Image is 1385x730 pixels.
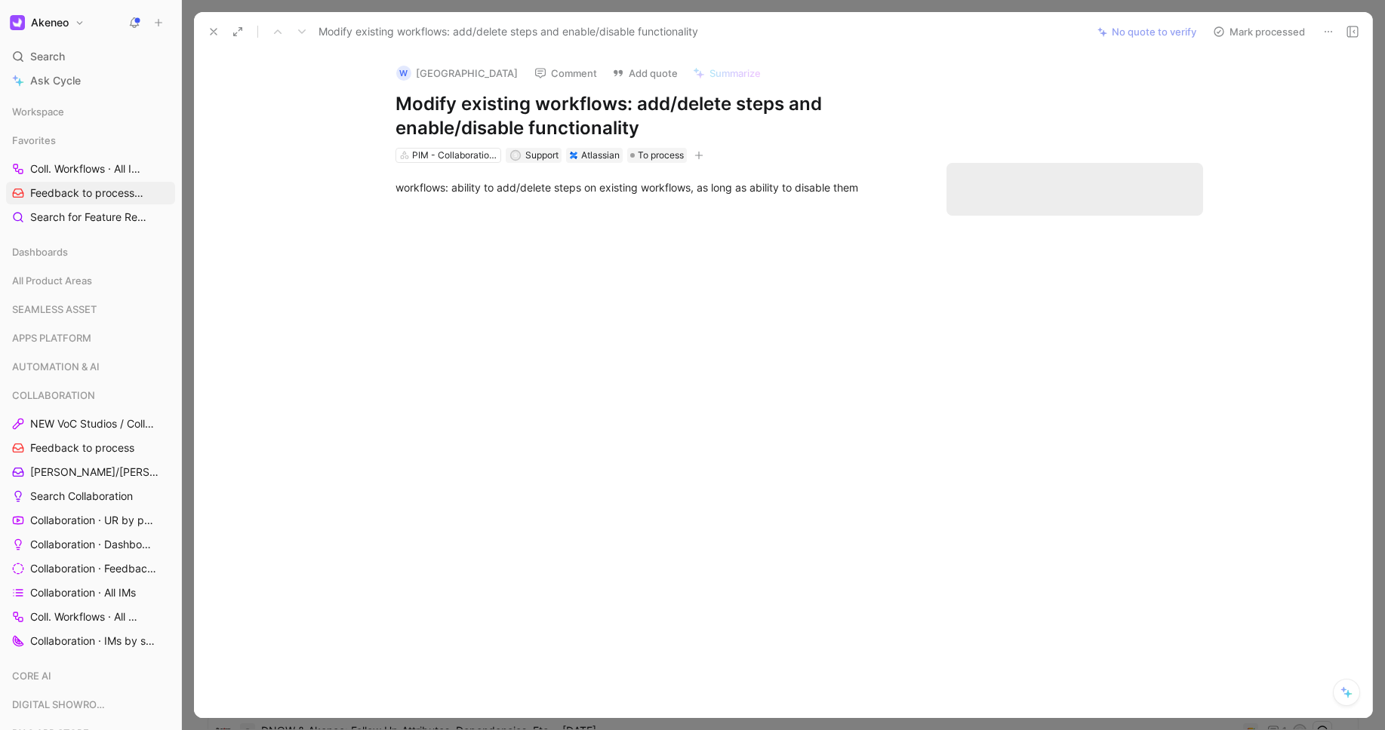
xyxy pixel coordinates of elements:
[30,489,133,504] span: Search Collaboration
[6,241,175,263] div: Dashboards
[1091,21,1203,42] button: No quote to verify
[159,465,174,480] button: View actions
[638,148,684,163] span: To process
[6,485,175,508] a: Search Collaboration
[6,182,175,204] a: Feedback to processCOLLABORATION
[6,384,175,652] div: COLLABORATIONNEW VoC Studios / CollaborationFeedback to process[PERSON_NAME]/[PERSON_NAME] CallsS...
[6,269,175,296] div: All Product Areas
[154,440,169,455] button: View actions
[30,416,157,431] span: NEW VoC Studios / Collaboration
[6,158,175,180] a: Coll. Workflows · All IMs
[6,557,175,580] a: Collaboration · Feedback by source
[30,48,65,66] span: Search
[31,16,69,29] h1: Akeneo
[30,465,159,480] span: [PERSON_NAME]/[PERSON_NAME] Calls
[30,210,149,225] span: Search for Feature Requests
[319,23,698,41] span: Modify existing workflows: add/delete steps and enable/disable functionality
[6,630,175,652] a: Collaboration · IMs by status
[6,69,175,92] a: Ask Cycle
[6,269,175,292] div: All Product Areas
[6,206,175,229] a: Search for Feature Requests
[6,129,175,152] div: Favorites
[10,15,25,30] img: Akeneo
[6,384,175,406] div: COLLABORATION
[6,437,175,459] a: Feedback to process
[30,161,149,177] span: Coll. Workflows · All IMs
[155,633,171,649] button: View actions
[389,62,525,84] button: W[GEOGRAPHIC_DATA]
[686,63,768,84] button: Summarize
[30,633,155,649] span: Collaboration · IMs by status
[30,72,81,90] span: Ask Cycle
[30,537,155,552] span: Collaboration · Dashboard
[6,664,175,692] div: CORE AI
[30,440,134,455] span: Feedback to process
[6,241,175,268] div: Dashboards
[155,513,171,528] button: View actions
[581,148,620,163] div: Atlassian
[30,609,138,624] span: Coll. Workflows · All IMs
[168,161,183,176] button: View actions
[12,668,51,683] span: CORE AI
[6,100,175,123] div: Workspace
[6,327,175,354] div: APPS PLATFORM
[412,148,497,163] div: PIM - Collaboration Workflows
[12,302,97,317] span: SEAMLESS ASSET
[12,273,92,288] span: All Product Areas
[6,45,175,68] div: Search
[627,148,687,163] div: To process
[6,533,175,556] a: Collaboration · Dashboard
[528,63,604,84] button: Comment
[6,12,88,33] button: AkeneoAkeneo
[6,606,175,628] a: Coll. Workflows · All IMs
[155,537,170,552] button: View actions
[6,355,175,378] div: AUTOMATION & AI
[166,186,181,201] button: View actions
[12,244,68,259] span: Dashboards
[6,298,175,325] div: SEAMLESS ASSET
[6,298,175,321] div: SEAMLESS ASSET
[6,581,175,604] a: Collaboration · All IMs
[12,388,95,403] span: COLLABORATION
[30,513,155,528] span: Collaboration · UR by project
[157,416,172,431] button: View actions
[6,664,175,687] div: CORE AI
[6,693,175,716] div: DIGITAL SHOWROOM
[395,179,918,195] div: workflows: ability to add/delete steps on existing workflows, as long as ability to disable them
[6,327,175,349] div: APPS PLATFORM
[156,609,171,624] button: View actions
[12,359,100,374] span: AUTOMATION & AI
[12,697,112,712] span: DIGITAL SHOWROOM
[605,63,685,84] button: Add quote
[154,585,169,600] button: View actions
[12,330,91,345] span: APPS PLATFORM
[154,489,169,504] button: View actions
[6,461,175,483] a: [PERSON_NAME]/[PERSON_NAME] Calls
[158,561,173,576] button: View actions
[525,149,559,161] span: Support
[6,413,175,435] a: NEW VoC Studios / Collaboration
[396,66,411,81] div: W
[1206,21,1312,42] button: Mark processed
[167,210,182,225] button: View actions
[30,561,158,576] span: Collaboration · Feedback by source
[511,152,519,160] div: S
[709,66,761,80] span: Summarize
[30,585,136,600] span: Collaboration · All IMs
[6,509,175,532] a: Collaboration · UR by project
[30,186,148,201] span: Feedback to process
[6,355,175,382] div: AUTOMATION & AI
[12,133,56,148] span: Favorites
[12,104,64,119] span: Workspace
[6,693,175,720] div: DIGITAL SHOWROOM
[395,92,918,140] h1: Modify existing workflows: add/delete steps and enable/disable functionality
